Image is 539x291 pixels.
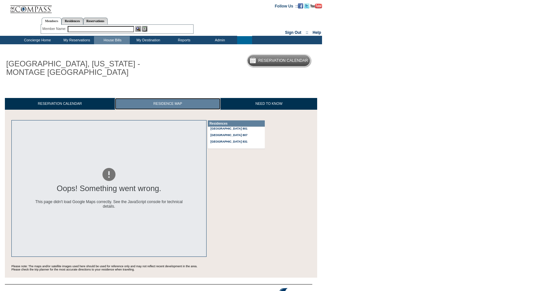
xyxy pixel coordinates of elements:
td: House Bills [94,36,130,44]
a: Become our fan on Facebook [298,4,303,7]
td: My Reservations [58,36,94,44]
a: Help [313,30,321,35]
a: [GEOGRAPHIC_DATA] 831 [210,140,248,143]
td: Admin [201,36,237,44]
img: Follow us on Twitter [304,3,309,8]
span: :: [306,30,308,35]
a: [GEOGRAPHIC_DATA] 807 [210,133,248,137]
a: RESERVATION CALENDAR [5,98,115,109]
div: Oops! Something went wrong. [33,184,185,193]
td: Reports [166,36,201,44]
td: Concierge Home [15,36,58,44]
a: Reservations [83,18,108,24]
a: Sign Out [285,30,301,35]
a: Members [42,18,61,25]
a: Follow us on Twitter [304,4,309,7]
a: Residences [61,18,83,24]
div: Member Name: [42,26,67,32]
td: My Destination [130,36,166,44]
a: [GEOGRAPHIC_DATA] 801 [210,127,248,130]
img: Reservations [142,26,147,32]
img: Become our fan on Facebook [298,3,303,8]
img: Subscribe to our YouTube Channel [310,4,322,8]
h5: Reservation Calendar [258,59,308,63]
a: Subscribe to our YouTube Channel [310,4,322,7]
img: View [135,26,141,32]
a: RESIDENCE MAP [115,98,221,109]
span: Please note: The maps and/or satellite images used here should be used for reference only and may... [11,265,197,271]
div: Residences [208,120,265,127]
td: Follow Us :: [275,3,298,8]
div: This page didn't load Google Maps correctly. See the JavaScript console for technical details. [33,200,185,209]
h1: [GEOGRAPHIC_DATA], [US_STATE] - MONTAGE [GEOGRAPHIC_DATA] [5,58,151,78]
a: NEED TO KNOW [221,98,317,109]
